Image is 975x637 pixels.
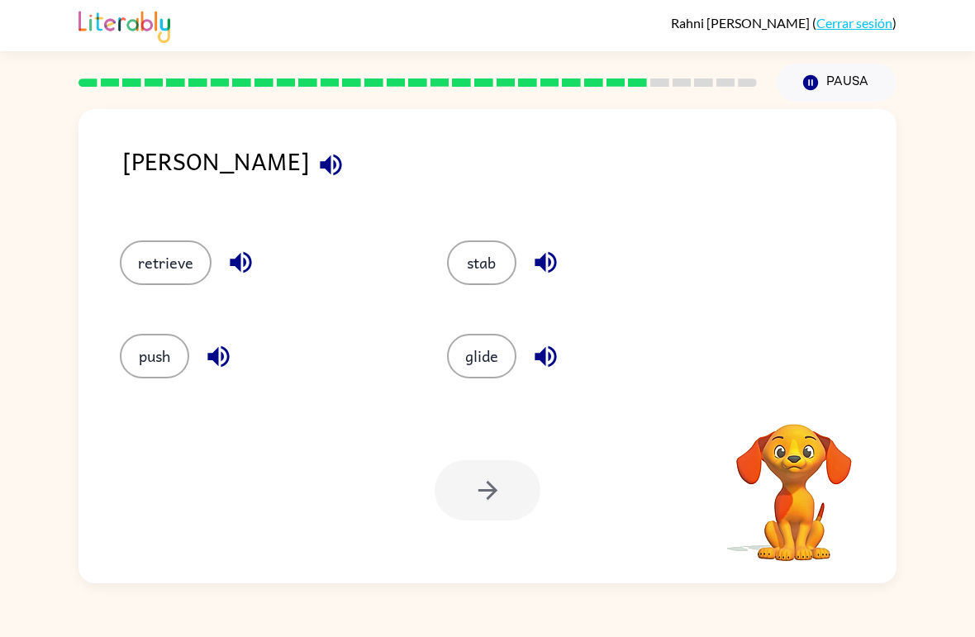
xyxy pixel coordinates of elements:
span: Rahni [PERSON_NAME] [671,15,812,31]
video: Tu navegador debe admitir la reproducción de archivos .mp4 para usar Literably. Intenta usar otro... [711,398,877,563]
a: Cerrar sesión [816,15,892,31]
button: glide [447,334,516,378]
button: stab [447,240,516,285]
div: [PERSON_NAME] [122,142,897,207]
button: push [120,334,189,378]
button: retrieve [120,240,212,285]
img: Literably [78,7,170,43]
div: ( ) [671,15,897,31]
button: Pausa [777,64,897,102]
